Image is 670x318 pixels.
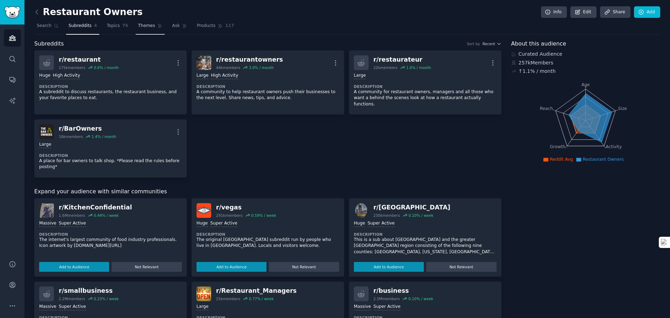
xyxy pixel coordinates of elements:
span: Subreddits [34,40,64,48]
tspan: Reach [540,106,553,111]
div: ↑ 1.1 % / month [519,68,556,75]
a: Info [541,6,567,18]
span: Ask [172,23,180,29]
span: Restaurant Owners [583,157,623,162]
p: The internet's largest community of food industry professionals. Icon artwork by [DOMAIN_NAME][URL] [39,237,182,249]
span: Subreddits [69,23,92,29]
div: 1.6 % / month [406,65,431,70]
a: Subreddits4 [66,20,99,35]
div: r/ KitchenConfidential [59,203,132,212]
a: Ask [170,20,190,35]
a: Search [34,20,61,35]
div: Super Active [210,220,237,227]
span: Recent [483,41,495,46]
div: 0.77 % / week [249,296,274,301]
div: 0.59 % / week [251,213,276,218]
div: 1.6M members [59,213,85,218]
a: Share [600,6,630,18]
dt: Description [39,153,182,158]
div: 1.4 % / month [92,134,116,139]
div: 0.10 % / week [408,296,433,301]
button: Not Relevant [112,262,181,272]
tspan: Activity [606,144,622,149]
div: 15k members [216,296,240,301]
button: Not Relevant [269,262,339,272]
tspan: Size [618,106,627,111]
span: Products [197,23,215,29]
tspan: Growth [550,144,565,149]
span: Topics [107,23,120,29]
div: 0.10 % / week [408,213,433,218]
span: 117 [225,23,234,29]
button: Not Relevant [426,262,496,272]
div: 0.6 % / month [94,65,119,70]
img: KitchenConfidential [39,203,54,218]
div: 3.0 % / month [249,65,274,70]
a: Edit [570,6,597,18]
img: restaurantowners [197,55,211,70]
span: 76 [122,23,128,29]
a: Products117 [194,20,236,35]
dt: Description [197,84,339,89]
img: vegas [197,203,211,218]
dt: Description [39,232,182,237]
div: Huge [354,220,365,227]
a: r/restaurant175kmembers0.6% / monthHugeHigh ActivityDescriptionA subreddit to discuss restaurants... [34,50,187,115]
a: restaurantownersr/restaurantowners44kmembers3.0% / monthLargeHigh ActivityDescriptionA community ... [192,50,344,115]
img: Restaurant_Managers [197,286,211,301]
div: 16k members [59,134,83,139]
div: Super Active [59,304,86,310]
div: 2.2M members [59,296,85,301]
span: Reddit Avg [550,157,573,162]
div: r/ restaurateur [373,55,431,64]
a: Themes [136,20,165,35]
div: 291k members [216,213,243,218]
div: r/ smallbusiness [59,286,119,295]
button: Recent [483,41,501,46]
dt: Description [197,232,339,237]
span: 4 [94,23,97,29]
div: r/ restaurantowners [216,55,283,64]
a: Add [634,6,660,18]
div: High Activity [211,72,238,79]
span: Themes [138,23,155,29]
span: About this audience [511,40,566,48]
dt: Description [354,232,497,237]
div: Super Active [368,220,395,227]
p: The original [GEOGRAPHIC_DATA] subreddit run by people who live in [GEOGRAPHIC_DATA]. Locals and ... [197,237,339,249]
div: 257k Members [511,59,661,67]
div: High Activity [53,72,80,79]
h2: Restaurant Owners [34,7,143,18]
dt: Description [354,84,497,89]
button: Add to Audience [39,262,109,272]
div: Huge [39,72,50,79]
dt: Description [39,84,182,89]
div: Massive [39,304,56,310]
div: Super Active [373,304,401,310]
p: This is a sub about [GEOGRAPHIC_DATA] and the greater [GEOGRAPHIC_DATA] region consisting of the ... [354,237,497,255]
div: Huge [197,220,208,227]
div: 230k members [373,213,400,218]
div: Large [197,304,208,310]
div: Sort by [467,41,480,46]
div: r/ business [373,286,433,295]
div: r/ BarOwners [59,124,116,133]
div: r/ vegas [216,203,276,212]
p: A community to help restaurant owners push their businesses to the next level. Share news, tips, ... [197,89,339,101]
div: 175k members [59,65,85,70]
div: Large [39,141,51,148]
div: Super Active [59,220,86,227]
p: A community for restaurant owners, managers and all those who want a behind the scenes look at ho... [354,89,497,108]
span: Search [37,23,51,29]
img: Sacramento [354,203,369,218]
a: r/restaurateur22kmembers1.6% / monthLargeDescriptionA community for restaurant owners, managers a... [349,50,501,115]
p: A subreddit to discuss restaurants, the restaurant business, and your favorite places to eat. [39,89,182,101]
div: Curated Audience [511,50,661,58]
div: 0.44 % / week [94,213,119,218]
div: 44k members [216,65,240,70]
div: r/ [GEOGRAPHIC_DATA] [373,203,450,212]
div: r/ restaurant [59,55,119,64]
button: Add to Audience [354,262,424,272]
button: Add to Audience [197,262,266,272]
div: Massive [354,304,371,310]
